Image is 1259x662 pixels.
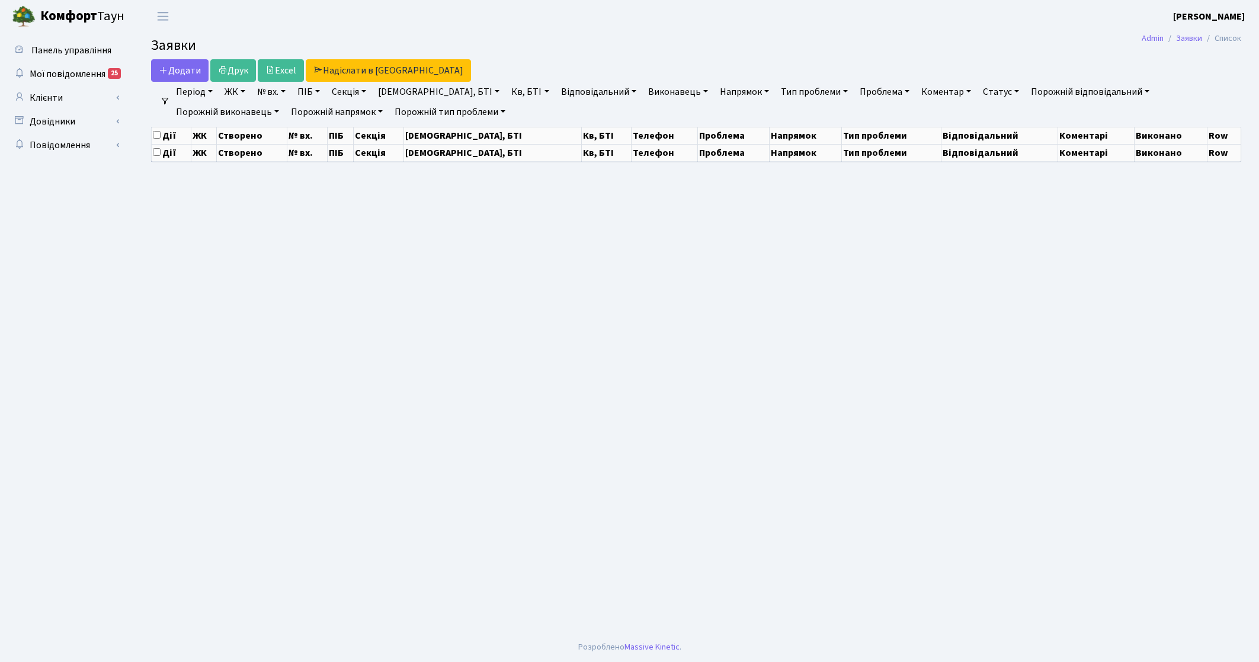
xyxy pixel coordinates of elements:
a: ПІБ [293,82,325,102]
th: № вх. [287,127,327,144]
a: Порожній напрямок [286,102,387,122]
th: ПІБ [327,127,354,144]
span: Заявки [151,35,196,56]
a: Друк [210,59,256,82]
th: Row [1207,127,1241,144]
th: Секція [354,127,404,144]
th: ЖК [191,127,216,144]
th: ПІБ [327,144,354,161]
a: Excel [258,59,304,82]
th: Телефон [632,127,697,144]
a: Massive Kinetic [624,641,680,653]
th: Відповідальний [941,127,1058,144]
th: Секція [354,144,404,161]
a: Порожній виконавець [171,102,284,122]
a: Повідомлення [6,133,124,157]
img: logo.png [12,5,36,28]
th: Створено [216,144,287,161]
a: [PERSON_NAME] [1173,9,1245,24]
th: № вх. [287,144,327,161]
th: Відповідальний [941,144,1058,161]
a: Коментар [917,82,976,102]
div: 25 [108,68,121,79]
th: Кв, БТІ [581,144,632,161]
span: Додати [159,64,201,77]
a: Відповідальний [556,82,641,102]
th: Напрямок [770,144,842,161]
a: Додати [151,59,209,82]
th: Row [1207,144,1241,161]
b: [PERSON_NAME] [1173,10,1245,23]
th: Коментарі [1058,144,1135,161]
button: Переключити навігацію [148,7,178,26]
th: Виконано [1135,144,1207,161]
th: Виконано [1135,127,1207,144]
a: Порожній відповідальний [1026,82,1154,102]
a: Заявки [1176,32,1202,44]
th: Дії [152,127,191,144]
a: № вх. [252,82,290,102]
span: Таун [40,7,124,27]
th: [DEMOGRAPHIC_DATA], БТІ [403,127,581,144]
a: Admin [1142,32,1164,44]
a: [DEMOGRAPHIC_DATA], БТІ [373,82,504,102]
a: Статус [978,82,1024,102]
th: ЖК [191,144,216,161]
a: Панель управління [6,39,124,62]
th: Коментарі [1058,127,1135,144]
th: Дії [152,144,191,161]
a: Кв, БТІ [507,82,553,102]
th: Напрямок [770,127,842,144]
a: Проблема [855,82,914,102]
th: [DEMOGRAPHIC_DATA], БТІ [403,144,581,161]
nav: breadcrumb [1124,26,1259,51]
a: Виконавець [643,82,713,102]
a: Клієнти [6,86,124,110]
span: Панель управління [31,44,111,57]
th: Тип проблеми [842,127,941,144]
th: Кв, БТІ [581,127,632,144]
th: Проблема [697,127,770,144]
a: Довідники [6,110,124,133]
a: Період [171,82,217,102]
a: Надіслати в [GEOGRAPHIC_DATA] [306,59,471,82]
a: Тип проблеми [776,82,853,102]
li: Список [1202,32,1241,45]
th: Тип проблеми [842,144,941,161]
a: Мої повідомлення25 [6,62,124,86]
a: Порожній тип проблеми [390,102,510,122]
div: Розроблено . [578,641,681,654]
b: Комфорт [40,7,97,25]
a: Напрямок [715,82,774,102]
th: Проблема [697,144,770,161]
a: Секція [327,82,371,102]
th: Створено [216,127,287,144]
a: ЖК [220,82,250,102]
th: Телефон [632,144,697,161]
span: Мої повідомлення [30,68,105,81]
